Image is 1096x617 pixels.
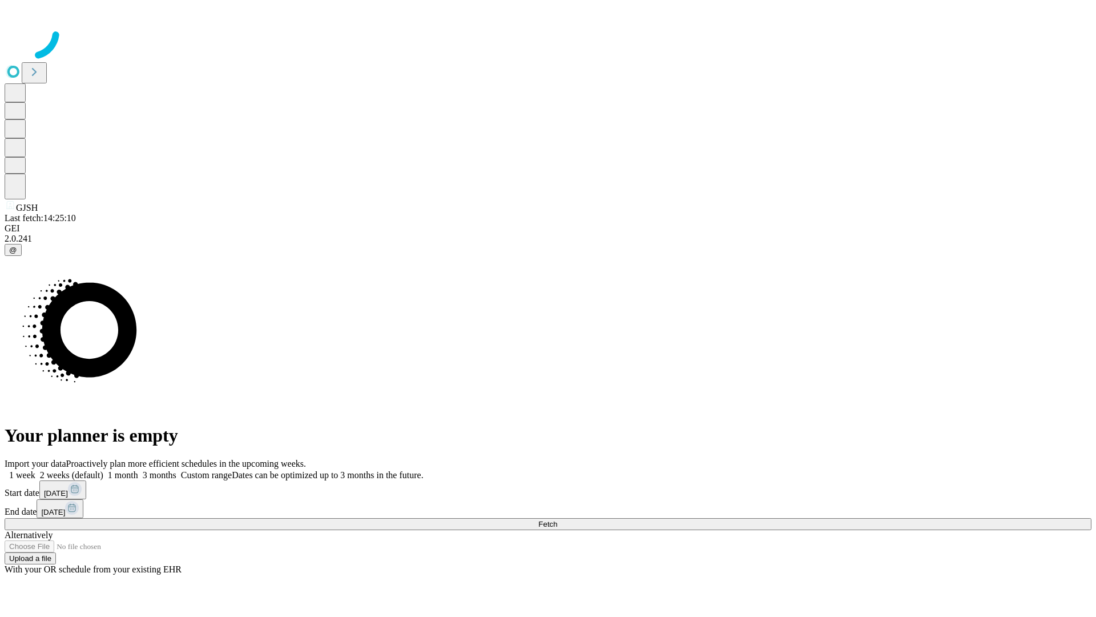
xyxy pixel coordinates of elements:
[5,530,53,540] span: Alternatively
[16,203,38,213] span: GJSH
[9,246,17,254] span: @
[5,564,182,574] span: With your OR schedule from your existing EHR
[232,470,423,480] span: Dates can be optimized up to 3 months in the future.
[9,470,35,480] span: 1 week
[66,459,306,468] span: Proactively plan more efficient schedules in the upcoming weeks.
[40,470,103,480] span: 2 weeks (default)
[5,223,1091,234] div: GEI
[5,480,1091,499] div: Start date
[5,244,22,256] button: @
[5,518,1091,530] button: Fetch
[37,499,83,518] button: [DATE]
[44,489,68,498] span: [DATE]
[181,470,232,480] span: Custom range
[108,470,138,480] span: 1 month
[5,425,1091,446] h1: Your planner is empty
[5,552,56,564] button: Upload a file
[538,520,557,528] span: Fetch
[5,234,1091,244] div: 2.0.241
[39,480,86,499] button: [DATE]
[5,213,76,223] span: Last fetch: 14:25:10
[41,508,65,516] span: [DATE]
[5,499,1091,518] div: End date
[143,470,176,480] span: 3 months
[5,459,66,468] span: Import your data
